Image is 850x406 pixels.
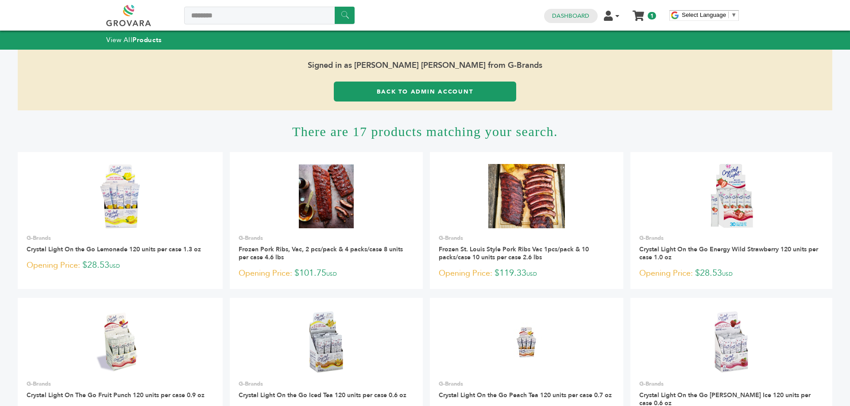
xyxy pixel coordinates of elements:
[731,12,737,18] span: ▼
[184,7,355,24] input: Search a product or brand...
[109,262,120,269] span: USD
[239,391,406,399] a: Crystal Light On the Go Iced Tea 120 units per case 0.6 oz
[27,380,214,388] p: G-Brands
[239,267,414,280] p: $101.75
[439,267,614,280] p: $119.33
[648,12,656,20] span: 1
[326,270,337,277] span: USD
[239,245,403,262] a: Frozen Pork Ribs, Vac, 2 pcs/pack & 4 packs/case 8 units per case 4.6 lbs
[439,245,589,262] a: Frozen St. Louis Style Pork Ribs Vac 1pcs/pack & 10 packs/case 10 units per case 2.6 lbs
[439,267,492,279] span: Opening Price:
[18,110,832,152] h1: There are 17 products matching your search.
[639,245,818,262] a: Crystal Light On the Go Energy Wild Strawberry 120 units per case 1.0 oz
[682,12,737,18] a: Select Language​
[639,380,824,388] p: G-Brands
[699,164,764,228] img: Crystal Light On the Go Energy Wild Strawberry 120 units per case 1.0 oz
[132,35,162,44] strong: Products
[639,234,824,242] p: G-Brands
[27,259,80,271] span: Opening Price:
[439,391,612,399] a: Crystal Light On the Go Peach Tea 120 units per case 0.7 oz
[728,12,729,18] span: ​
[88,310,152,374] img: Crystal Light On The Go Fruit Punch 120 units per case 0.9 oz
[506,322,546,362] img: Crystal Light On the Go Peach Tea 120 units per case 0.7 oz
[27,259,214,272] p: $28.53
[634,8,644,17] a: My Cart
[100,164,140,228] img: Crystal Light On the Go Lemonade 120 units per case 1.3 oz
[439,380,614,388] p: G-Brands
[488,164,565,228] img: Frozen St. Louis Style Pork Ribs Vac 1pcs/pack & 10 packs/case 10 units per case 2.6 lbs
[239,380,414,388] p: G-Brands
[639,267,693,279] span: Opening Price:
[526,270,537,277] span: USD
[294,310,359,374] img: Crystal Light On the Go Iced Tea 120 units per case 0.6 oz
[239,234,414,242] p: G-Brands
[552,12,589,20] a: Dashboard
[27,391,205,399] a: Crystal Light On The Go Fruit Punch 120 units per case 0.9 oz
[27,234,214,242] p: G-Brands
[239,267,292,279] span: Opening Price:
[699,310,764,374] img: Crystal Light On the Go Rasberry Ice 120 units per case 0.6 oz
[722,270,733,277] span: USD
[106,35,162,44] a: View AllProducts
[18,50,832,82] span: Signed in as [PERSON_NAME] [PERSON_NAME] from G-Brands
[27,245,201,254] a: Crystal Light On the Go Lemonade 120 units per case 1.3 oz
[639,267,824,280] p: $28.53
[299,164,354,228] img: Frozen Pork Ribs, Vac, 2 pcs/pack & 4 packs/case 8 units per case 4.6 lbs
[682,12,726,18] span: Select Language
[439,234,614,242] p: G-Brands
[334,82,516,101] a: Back to Admin Account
